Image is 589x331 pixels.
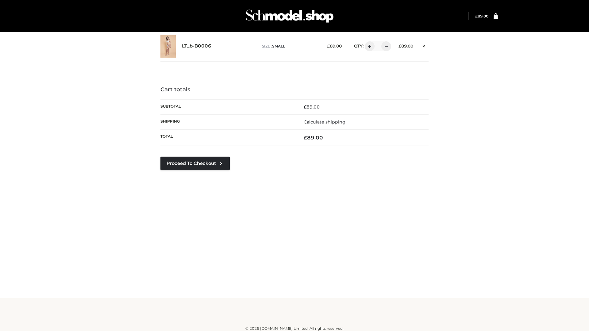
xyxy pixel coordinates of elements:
bdi: 89.00 [398,44,413,48]
span: £ [398,44,401,48]
a: Remove this item [419,41,429,49]
img: Schmodel Admin 964 [244,4,336,28]
p: size : [262,44,318,49]
span: £ [327,44,330,48]
span: £ [304,104,306,110]
th: Total [160,130,294,146]
a: £89.00 [475,14,488,18]
bdi: 89.00 [475,14,488,18]
div: QTY: [348,41,389,51]
a: LT_b-B0006 [182,43,211,49]
img: LT_b-B0006 - SMALL [160,35,176,58]
span: SMALL [272,44,285,48]
bdi: 89.00 [304,135,323,141]
span: £ [304,135,307,141]
a: Proceed to Checkout [160,157,230,170]
bdi: 89.00 [327,44,342,48]
h4: Cart totals [160,86,429,93]
th: Subtotal [160,99,294,114]
a: Calculate shipping [304,119,345,125]
th: Shipping [160,114,294,129]
bdi: 89.00 [304,104,320,110]
span: £ [475,14,478,18]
